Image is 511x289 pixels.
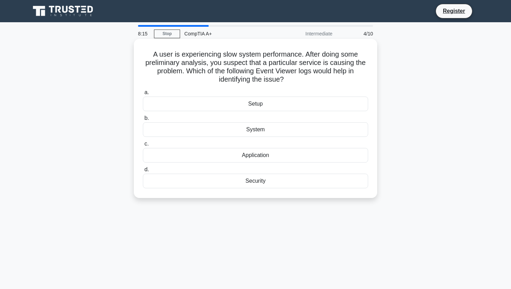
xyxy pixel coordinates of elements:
div: CompTIA A+ [180,27,276,41]
div: 4/10 [336,27,377,41]
div: System [143,122,368,137]
span: d. [144,166,149,172]
h5: A user is experiencing slow system performance. After doing some preliminary analysis, you suspec... [142,50,369,84]
span: b. [144,115,149,121]
div: Security [143,174,368,188]
span: c. [144,141,148,147]
div: 8:15 [134,27,154,41]
a: Register [439,7,469,15]
span: a. [144,89,149,95]
a: Stop [154,30,180,38]
div: Intermediate [276,27,336,41]
div: Application [143,148,368,163]
div: Setup [143,97,368,111]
